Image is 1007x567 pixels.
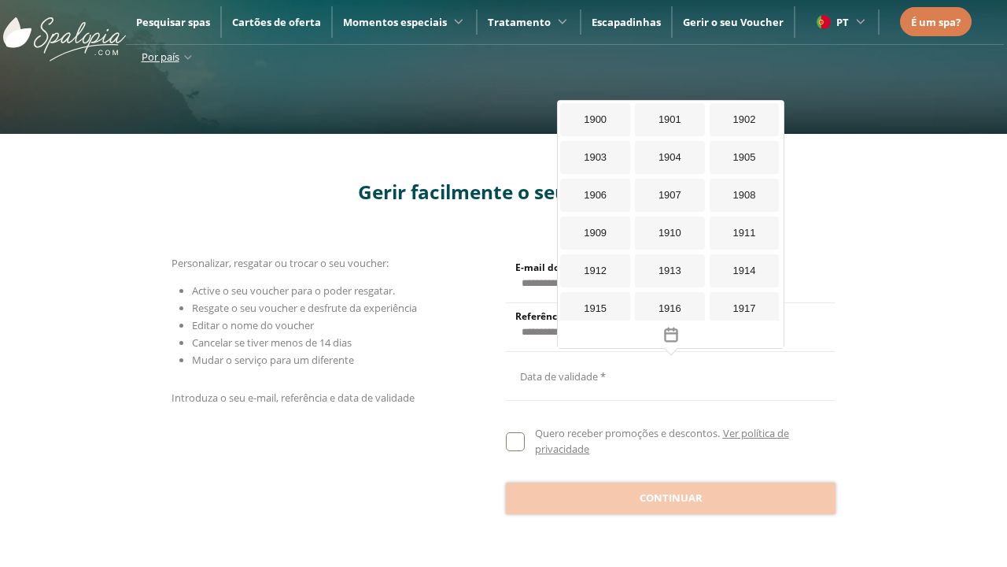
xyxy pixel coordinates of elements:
a: É um spa? [911,13,961,31]
a: Pesquisar spas [136,15,210,29]
span: Por país [142,50,179,64]
span: Introduza o seu e-mail, referência e data de validade [172,391,415,405]
div: 1906 [560,179,630,212]
span: Continuar [640,491,703,506]
span: Mudar o serviço para um diferente [192,353,354,367]
div: 1908 [710,179,780,212]
div: 1905 [710,141,780,174]
div: 1901 [635,103,705,136]
div: 1904 [635,141,705,174]
div: 1910 [635,217,705,250]
div: 1912 [560,254,630,287]
a: Escapadinhas [592,15,661,29]
div: 1900 [560,103,630,136]
div: 1911 [710,217,780,250]
div: 1917 [710,292,780,325]
span: Quero receber promoções e descontos. [535,426,720,440]
button: Toggle overlay [558,321,784,348]
div: 1903 [560,141,630,174]
div: 1915 [560,292,630,325]
a: Ver política de privacidade [535,426,788,456]
div: 1909 [560,217,630,250]
span: Active o seu voucher para o poder resgatar. [192,283,395,298]
span: É um spa? [911,15,961,29]
span: Cancelar se tiver menos de 14 dias [192,335,352,350]
span: Personalizar, resgatar ou trocar o seu voucher: [172,256,389,270]
span: Gerir facilmente o seu voucher [358,179,650,205]
a: Cartões de oferta [232,15,321,29]
div: 1907 [635,179,705,212]
a: Gerir o seu Voucher [683,15,784,29]
div: 1916 [635,292,705,325]
div: 1913 [635,254,705,287]
span: Resgate o seu voucher e desfrute da experiência [192,301,417,315]
div: 1914 [710,254,780,287]
div: 1902 [710,103,780,136]
span: Editar o nome do voucher [192,318,314,332]
img: ImgLogoSpalopia.BvClDcEz.svg [3,2,126,61]
button: Continuar [506,483,835,514]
